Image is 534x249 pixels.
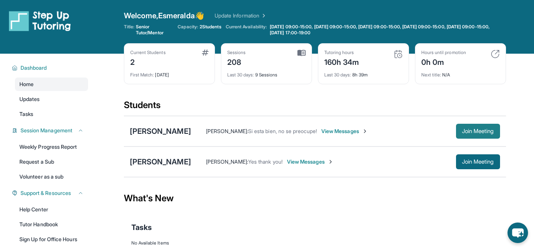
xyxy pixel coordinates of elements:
[21,127,72,134] span: Session Management
[130,72,154,78] span: First Match :
[226,24,267,36] span: Current Availability:
[456,154,500,169] button: Join Meeting
[421,72,441,78] span: Next title :
[18,127,84,134] button: Session Management
[15,218,88,231] a: Tutor Handbook
[136,24,173,36] span: Senior Tutor/Mentor
[124,24,134,36] span: Title:
[227,72,254,78] span: Last 30 days :
[130,50,166,56] div: Current Students
[328,159,334,165] img: Chevron-Right
[15,203,88,216] a: Help Center
[18,189,84,197] button: Support & Resources
[227,56,246,67] div: 208
[491,50,500,59] img: card
[248,128,317,134] span: Si esta bien, no se preocupe!
[394,50,403,59] img: card
[259,12,267,19] img: Chevron Right
[456,124,500,139] button: Join Meeting
[15,92,88,106] a: Updates
[15,170,88,183] a: Volunteer as a sub
[324,56,359,67] div: 160h 34m
[131,240,499,246] div: No Available Items
[131,222,152,233] span: Tasks
[421,56,466,67] div: 0h 0m
[206,158,248,165] span: [PERSON_NAME] :
[268,24,506,36] a: [DATE] 09:00-15:00, [DATE] 09:00-15:00, [DATE] 09:00-15:00, [DATE] 09:00-15:00, [DATE] 09:00-15:0...
[130,157,191,167] div: [PERSON_NAME]
[124,99,506,116] div: Students
[297,50,306,56] img: card
[202,50,209,56] img: card
[508,223,528,243] button: chat-button
[130,67,209,78] div: [DATE]
[178,24,198,30] span: Capacity:
[321,127,368,135] span: View Messages
[362,128,368,134] img: Chevron-Right
[324,72,351,78] span: Last 30 days :
[324,50,359,56] div: Tutoring hours
[124,182,506,215] div: What's New
[227,67,306,78] div: 9 Sessions
[21,64,47,72] span: Dashboard
[15,233,88,246] a: Sign Up for Office Hours
[19,110,33,118] span: Tasks
[462,129,494,133] span: Join Meeting
[421,50,466,56] div: Hours until promotion
[15,78,88,91] a: Home
[21,189,71,197] span: Support & Resources
[15,140,88,154] a: Weekly Progress Report
[124,10,204,21] span: Welcome, Esmeralda 👋
[15,155,88,168] a: Request a Sub
[9,10,71,31] img: logo
[19,95,40,103] span: Updates
[227,50,246,56] div: Sessions
[215,12,267,19] a: Update Information
[206,128,248,134] span: [PERSON_NAME] :
[15,107,88,121] a: Tasks
[200,24,221,30] span: 2 Students
[130,126,191,136] div: [PERSON_NAME]
[421,67,500,78] div: N/A
[324,67,403,78] div: 8h 39m
[462,160,494,164] span: Join Meeting
[130,56,166,67] div: 2
[270,24,504,36] span: [DATE] 09:00-15:00, [DATE] 09:00-15:00, [DATE] 09:00-15:00, [DATE] 09:00-15:00, [DATE] 09:00-15:0...
[18,64,84,72] button: Dashboard
[19,81,34,88] span: Home
[248,158,282,165] span: Yes thank you!
[287,158,334,166] span: View Messages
